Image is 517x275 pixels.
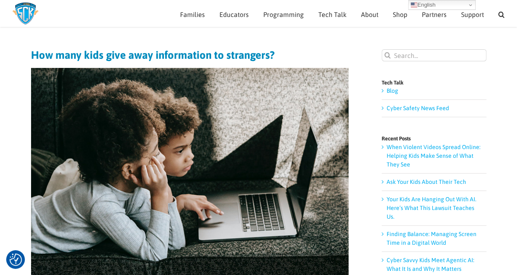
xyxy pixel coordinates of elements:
[387,196,476,220] a: Your Kids Are Hanging Out With AI. Here’s What This Lawsuit Teaches Us.
[318,11,346,18] span: Tech Talk
[382,49,486,61] input: Search...
[387,87,398,94] a: Blog
[361,11,378,18] span: About
[12,2,38,25] img: Savvy Cyber Kids Logo
[382,80,486,85] h4: Tech Talk
[422,11,447,18] span: Partners
[393,11,407,18] span: Shop
[31,49,349,61] h1: How many kids give away information to strangers?
[382,136,486,141] h4: Recent Posts
[10,253,22,266] img: Revisit consent button
[411,2,417,8] img: en
[387,144,481,168] a: When Violent Videos Spread Online: Helping Kids Make Sense of What They See
[387,105,449,111] a: Cyber Safety News Feed
[387,257,474,272] a: Cyber Savvy Kids Meet Agentic AI: What It Is and Why It Matters
[219,11,249,18] span: Educators
[10,253,22,266] button: Consent Preferences
[382,49,394,61] input: Search
[387,231,476,246] a: Finding Balance: Managing Screen Time in a Digital World
[180,11,205,18] span: Families
[387,179,466,185] a: Ask Your Kids About Their Tech
[263,11,304,18] span: Programming
[461,11,484,18] span: Support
